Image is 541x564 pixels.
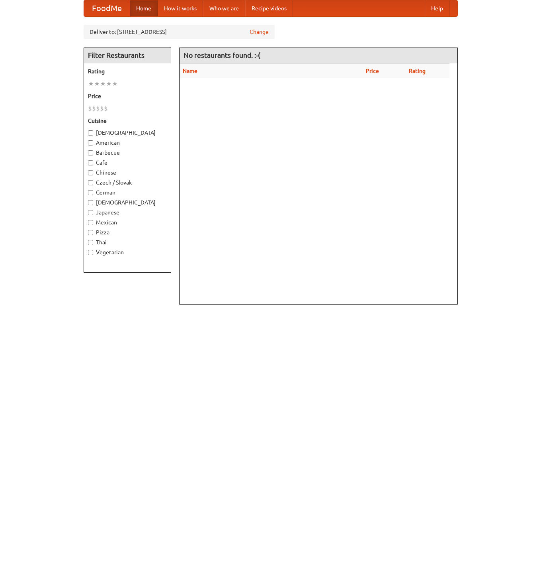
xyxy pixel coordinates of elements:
[250,28,269,36] a: Change
[88,218,167,226] label: Mexican
[88,238,167,246] label: Thai
[88,248,167,256] label: Vegetarian
[245,0,293,16] a: Recipe videos
[366,68,379,74] a: Price
[88,140,93,145] input: American
[88,220,93,225] input: Mexican
[88,170,93,175] input: Chinese
[88,79,94,88] li: ★
[88,179,167,187] label: Czech / Slovak
[183,68,197,74] a: Name
[88,130,93,136] input: [DEMOGRAPHIC_DATA]
[88,208,167,216] label: Japanese
[100,104,104,113] li: $
[88,230,93,235] input: Pizza
[88,250,93,255] input: Vegetarian
[84,47,171,63] h4: Filter Restaurants
[88,228,167,236] label: Pizza
[88,180,93,185] input: Czech / Slovak
[96,104,100,113] li: $
[94,79,100,88] li: ★
[130,0,158,16] a: Home
[112,79,118,88] li: ★
[84,25,275,39] div: Deliver to: [STREET_ADDRESS]
[425,0,449,16] a: Help
[92,104,96,113] li: $
[158,0,203,16] a: How it works
[100,79,106,88] li: ★
[88,240,93,245] input: Thai
[88,129,167,137] label: [DEMOGRAPHIC_DATA]
[88,210,93,215] input: Japanese
[88,159,167,167] label: Cafe
[88,139,167,147] label: American
[184,51,260,59] ng-pluralize: No restaurants found. :-(
[88,104,92,113] li: $
[88,149,167,157] label: Barbecue
[104,104,108,113] li: $
[88,67,167,75] h5: Rating
[106,79,112,88] li: ★
[88,189,167,197] label: German
[88,117,167,125] h5: Cuisine
[409,68,426,74] a: Rating
[88,200,93,205] input: [DEMOGRAPHIC_DATA]
[88,169,167,177] label: Chinese
[88,150,93,155] input: Barbecue
[84,0,130,16] a: FoodMe
[88,92,167,100] h5: Price
[88,190,93,195] input: German
[203,0,245,16] a: Who we are
[88,160,93,165] input: Cafe
[88,198,167,206] label: [DEMOGRAPHIC_DATA]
